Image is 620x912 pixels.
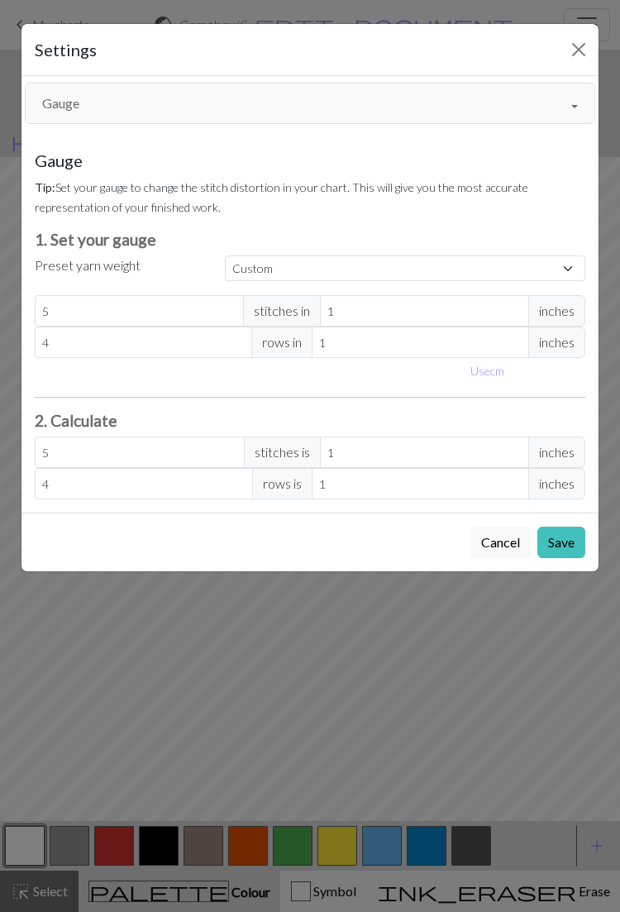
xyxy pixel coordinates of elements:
[528,327,585,358] span: inches
[35,180,528,214] small: Set your gauge to change the stitch distortion in your chart. This will give you the most accurat...
[252,468,312,499] span: rows is
[463,358,512,384] button: Usecm
[244,437,321,468] span: stitches is
[35,37,97,62] h5: Settings
[528,437,585,468] span: inches
[470,527,531,558] button: Cancel
[35,411,585,430] h3: 2. Calculate
[251,327,312,358] span: rows in
[243,295,321,327] span: stitches in
[528,295,585,327] span: inches
[25,83,595,124] button: Gauge
[565,36,592,63] button: Close
[537,527,585,558] button: Save
[35,230,585,249] h3: 1. Set your gauge
[528,468,585,499] span: inches
[35,255,141,275] label: Preset yarn weight
[35,180,55,194] strong: Tip:
[35,150,585,170] h5: Gauge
